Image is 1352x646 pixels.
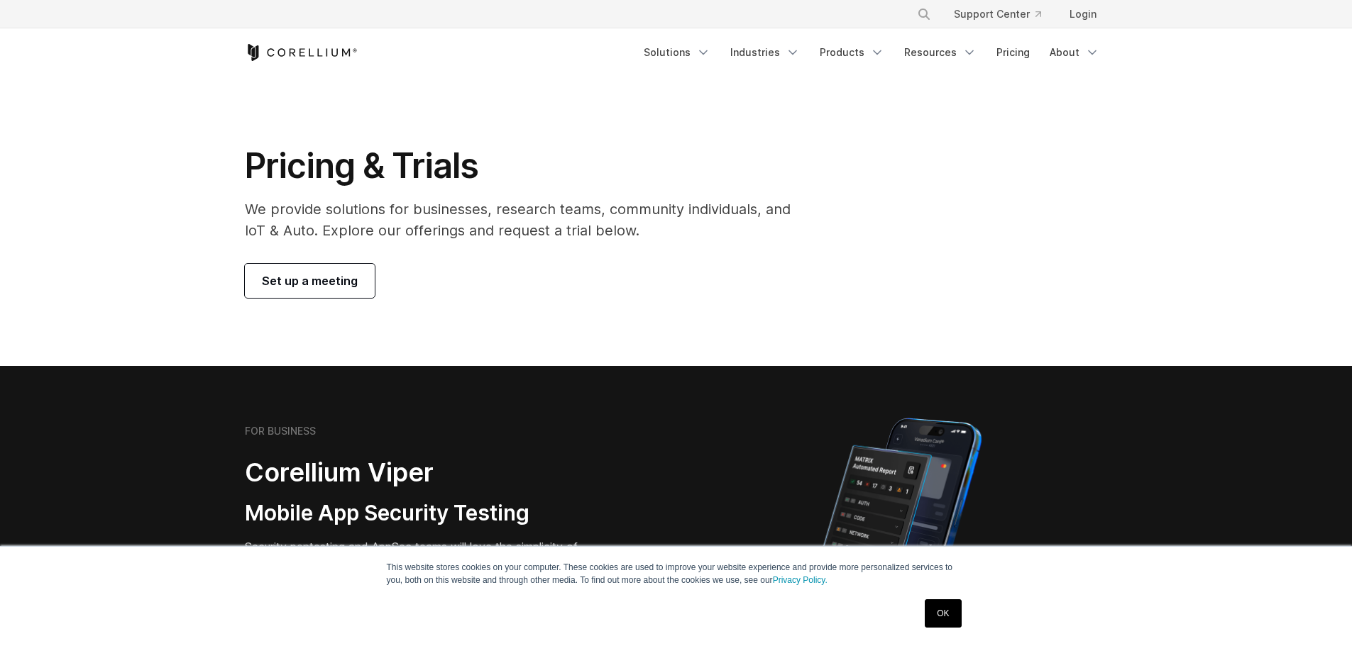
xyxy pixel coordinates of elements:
[773,575,828,585] a: Privacy Policy.
[635,40,1108,65] div: Navigation Menu
[811,40,893,65] a: Products
[988,40,1038,65] a: Pricing
[245,264,375,298] a: Set up a meeting
[245,538,608,589] p: Security pentesting and AppSec teams will love the simplicity of automated report generation comb...
[900,1,1108,27] div: Navigation Menu
[896,40,985,65] a: Resources
[245,500,608,527] h3: Mobile App Security Testing
[262,272,358,289] span: Set up a meeting
[245,44,358,61] a: Corellium Home
[925,599,961,628] a: OK
[635,40,719,65] a: Solutions
[245,425,316,438] h6: FOR BUSINESS
[245,145,810,187] h1: Pricing & Trials
[245,457,608,489] h2: Corellium Viper
[387,561,966,586] p: This website stores cookies on your computer. These cookies are used to improve your website expe...
[722,40,808,65] a: Industries
[911,1,937,27] button: Search
[942,1,1053,27] a: Support Center
[1058,1,1108,27] a: Login
[1041,40,1108,65] a: About
[245,199,810,241] p: We provide solutions for businesses, research teams, community individuals, and IoT & Auto. Explo...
